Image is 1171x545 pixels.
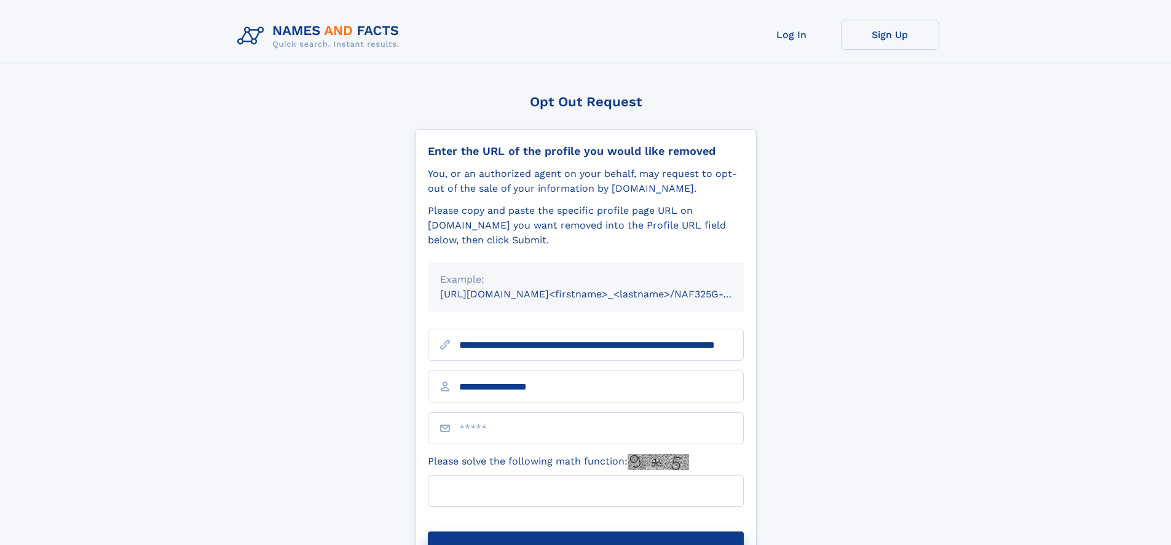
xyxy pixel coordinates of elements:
[440,288,767,300] small: [URL][DOMAIN_NAME]<firstname>_<lastname>/NAF325G-xxxxxxxx
[428,454,689,470] label: Please solve the following math function:
[415,94,757,109] div: Opt Out Request
[428,167,744,196] div: You, or an authorized agent on your behalf, may request to opt-out of the sale of your informatio...
[428,203,744,248] div: Please copy and paste the specific profile page URL on [DOMAIN_NAME] you want removed into the Pr...
[232,20,409,53] img: Logo Names and Facts
[743,20,841,50] a: Log In
[440,272,731,287] div: Example:
[841,20,939,50] a: Sign Up
[428,144,744,158] div: Enter the URL of the profile you would like removed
